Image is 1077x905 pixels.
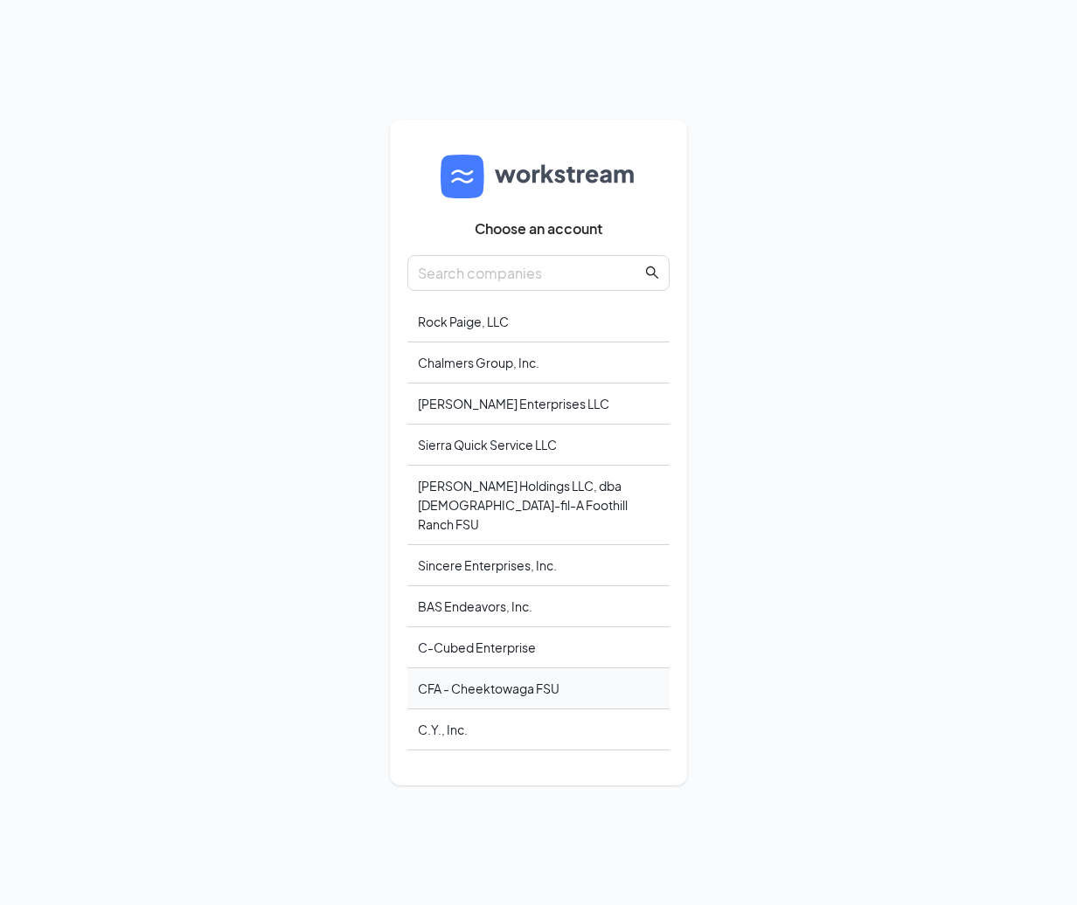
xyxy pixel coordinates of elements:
[441,155,636,198] img: logo
[645,266,659,280] span: search
[407,545,670,586] div: Sincere Enterprises, Inc.
[418,262,642,284] input: Search companies
[407,627,670,668] div: C-Cubed Enterprise
[407,342,670,383] div: Chalmers Group, Inc.
[407,466,670,545] div: [PERSON_NAME] Holdings LLC, dba [DEMOGRAPHIC_DATA]-fil-A Foothill Ranch FSU
[407,709,670,750] div: C.Y., Inc.
[407,383,670,425] div: [PERSON_NAME] Enterprises LLC
[407,668,670,709] div: CFA - Cheektowaga FSU
[407,425,670,466] div: Sierra Quick Service LLC
[407,301,670,342] div: Rock Paige, LLC
[475,220,602,238] span: Choose an account
[407,586,670,627] div: BAS Endeavors, Inc.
